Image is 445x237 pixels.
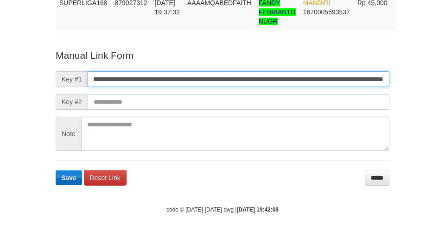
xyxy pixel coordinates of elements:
[90,174,121,181] span: Reset Link
[84,170,127,186] a: Reset Link
[56,71,88,87] span: Key #1
[56,94,88,110] span: Key #2
[56,117,81,151] span: Note
[56,170,82,185] button: Save
[61,174,76,181] span: Save
[166,206,279,213] small: code © [DATE]-[DATE] dwg |
[303,8,350,16] span: Copy 1670005593537 to clipboard
[237,206,279,213] strong: [DATE] 19:42:08
[56,49,389,62] p: Manual Link Form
